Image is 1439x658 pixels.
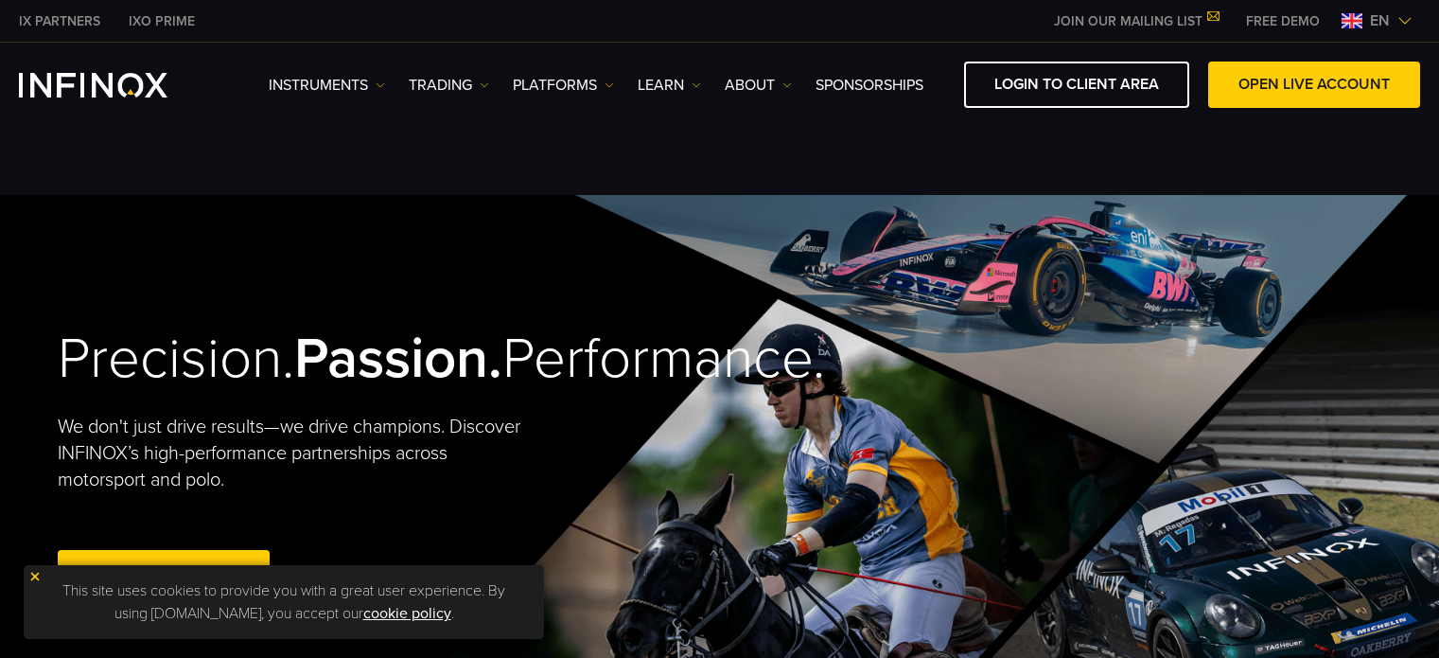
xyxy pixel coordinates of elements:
p: We don't just drive results—we drive champions. Discover INFINOX’s high-performance partnerships ... [58,414,535,493]
strong: Passion. [294,325,502,393]
a: INFINOX Logo [19,73,212,98]
a: PLATFORMS [513,74,614,97]
a: Instruments [269,74,385,97]
a: INFINOX [114,11,209,31]
span: en [1362,9,1397,32]
a: INFINOX MENU [1232,11,1334,31]
h2: Precision. Performance. [58,325,654,394]
a: cookie policy [363,604,451,623]
img: yellow close icon [28,570,42,583]
a: Learn [638,74,701,97]
p: This site uses cookies to provide you with a great user experience. By using [DOMAIN_NAME], you a... [33,575,535,630]
a: LOGIN TO CLIENT AREA [964,62,1189,108]
a: OPEN LIVE ACCOUNT [1208,62,1420,108]
a: SPONSORSHIPS [816,74,923,97]
a: TRADING [409,74,489,97]
a: ABOUT [725,74,792,97]
a: INFINOX [5,11,114,31]
a: JOIN OUR MAILING LIST [1040,13,1232,29]
a: Open Live Account [58,550,270,596]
